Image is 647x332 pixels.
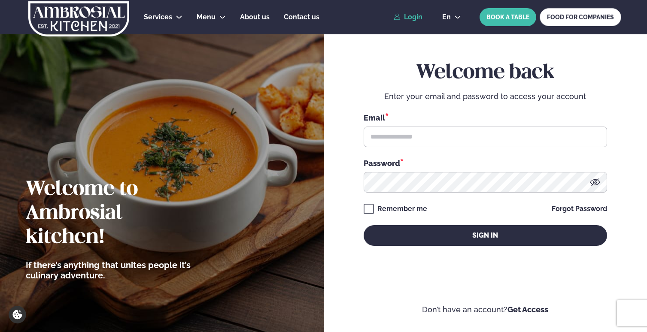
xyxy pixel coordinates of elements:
[197,12,216,22] a: Menu
[552,205,607,212] a: Forgot Password
[364,61,607,85] h2: Welcome back
[284,12,319,22] a: Contact us
[197,13,216,21] span: Menu
[364,91,607,102] p: Enter your email and password to access your account
[442,14,451,21] span: en
[9,306,26,323] a: Cookie settings
[364,225,607,246] button: Sign in
[284,13,319,21] span: Contact us
[394,13,422,21] a: Login
[364,112,607,123] div: Email
[26,260,204,281] p: If there’s anything that unites people it’s culinary adventure.
[26,178,204,250] h2: Welcome to Ambrosial kitchen!
[435,14,468,21] button: en
[144,12,172,22] a: Services
[240,12,270,22] a: About us
[27,1,130,36] img: logo
[240,13,270,21] span: About us
[507,305,548,314] a: Get Access
[540,8,621,26] a: FOOD FOR COMPANIES
[144,13,172,21] span: Services
[349,305,622,315] p: Don’t have an account?
[480,8,536,26] button: BOOK A TABLE
[364,157,607,169] div: Password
